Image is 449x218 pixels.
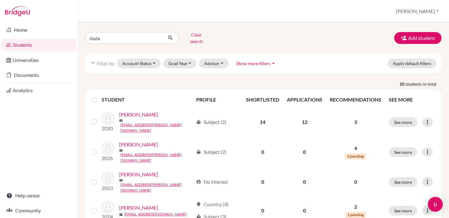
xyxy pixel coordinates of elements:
[119,204,158,211] a: [PERSON_NAME]
[196,148,226,156] div: Subject (2)
[236,61,270,66] span: Show more filters
[119,119,123,122] span: mail
[196,179,201,184] span: account_circle
[283,137,326,167] td: 0
[326,92,385,107] th: RECOMMENDATIONS
[1,24,76,36] a: Home
[120,182,193,193] a: [EMAIL_ADDRESS][PERSON_NAME][DOMAIN_NAME]
[1,54,76,66] a: Universities
[1,189,76,202] a: Help center
[330,178,381,186] p: 0
[102,154,114,162] p: 2026
[242,107,283,137] td: 14
[389,147,417,157] button: See more
[119,178,123,182] span: mail
[163,59,197,68] button: Grad Year
[283,107,326,137] td: 12
[119,171,158,178] a: [PERSON_NAME]
[399,81,405,87] strong: 10
[283,92,326,107] th: APPLICATIONS
[389,206,417,216] button: See more
[385,92,439,107] th: SEE MORE
[119,111,158,118] a: [PERSON_NAME]
[428,197,443,212] div: Open Intercom Messenger
[120,152,193,163] a: [EMAIL_ADDRESS][PERSON_NAME][DOMAIN_NAME]
[196,202,201,207] span: location_on
[102,201,114,213] img: Dada Molins, Alexandra
[196,149,201,154] span: local_library
[389,117,417,127] button: See more
[119,149,123,152] span: mail
[5,6,30,16] img: Bridge-U
[196,201,229,208] div: Country (4)
[102,125,114,132] p: 2020
[242,167,283,197] td: 0
[120,122,193,133] a: [EMAIL_ADDRESS][PERSON_NAME][DOMAIN_NAME]
[117,59,161,68] button: Account Status
[394,32,442,44] button: Add student
[283,167,326,197] td: 0
[345,153,366,159] span: 2 pending
[90,61,95,66] i: filter_list
[102,112,114,125] img: Dada, Alberto Jose
[330,145,381,152] p: 4
[1,204,76,217] a: Community
[124,211,187,217] a: [EMAIL_ADDRESS][DOMAIN_NAME]
[119,141,158,148] a: [PERSON_NAME]
[102,172,114,184] img: Dada Contreras, Andrea
[389,177,417,187] button: See more
[330,203,381,211] p: 2
[231,59,282,68] button: Show more filtersarrow_drop_up
[85,32,163,44] input: Find student by name...
[330,118,381,126] p: 3
[102,142,114,154] img: Dada Chávez, Maria Cristina
[196,118,226,126] div: Subject (2)
[405,81,442,87] span: students in total
[102,92,192,107] th: STUDENT
[393,5,442,17] button: [PERSON_NAME]
[199,59,229,68] button: Advisor
[97,60,114,66] span: Filter by
[1,39,76,51] a: Students
[196,120,201,125] span: local_library
[242,137,283,167] td: 0
[345,212,366,218] span: 1 pending
[1,69,76,81] a: Documents
[179,30,214,46] button: Clear search
[388,59,437,68] button: Apply default filters
[242,92,283,107] th: SHORTLISTED
[102,184,114,192] p: 2023
[196,178,228,186] div: No interest
[119,213,123,216] span: mail
[192,92,242,107] th: PROFILE
[1,84,76,97] a: Analytics
[270,60,277,66] i: arrow_drop_up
